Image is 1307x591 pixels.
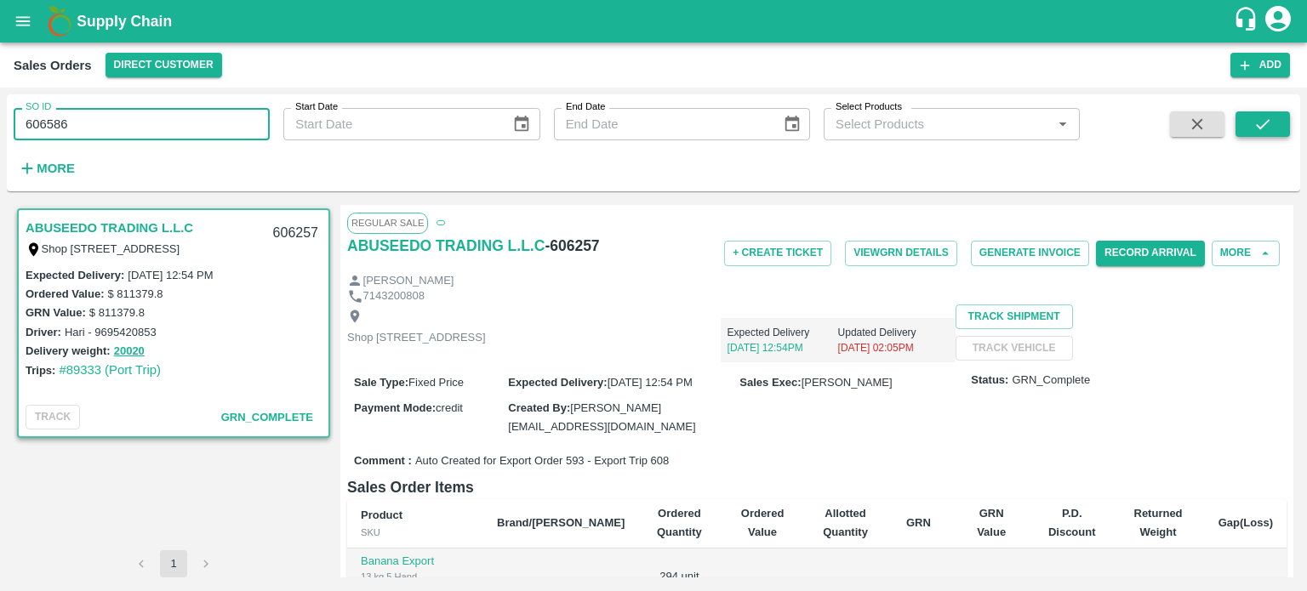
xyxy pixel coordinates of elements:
a: #89333 (Port Trip) [59,363,161,377]
span: [PERSON_NAME][EMAIL_ADDRESS][DOMAIN_NAME] [508,401,695,433]
button: + Create Ticket [724,241,831,265]
button: Choose date [776,108,808,140]
button: page 1 [160,550,187,577]
a: ABUSEEDO TRADING L.L.C [347,234,545,258]
label: Delivery weight: [26,344,111,357]
input: Select Products [829,113,1047,135]
div: 13 kg 5 Hand [361,569,470,584]
input: End Date [554,108,769,140]
label: Expected Delivery : [26,269,124,281]
button: More [14,154,79,183]
button: More [1212,241,1280,265]
button: open drawer [3,2,43,41]
label: [DATE] 12:54 PM [128,269,213,281]
button: Open [1052,113,1074,135]
p: 7143200808 [363,288,425,304]
label: Sale Type : [354,376,408,389]
b: P.D. Discount [1048,507,1096,538]
label: GRN Value: [26,306,86,319]
label: Start Date [295,100,338,114]
label: Created By : [508,401,570,414]
input: Enter SO ID [14,108,270,140]
span: Regular Sale [347,213,428,233]
span: Fixed Price [408,376,464,389]
span: [PERSON_NAME] [802,376,893,389]
label: Sales Exec : [739,376,801,389]
label: Expected Delivery : [508,376,607,389]
p: [DATE] 02:05PM [838,340,949,355]
div: account of current user [1263,3,1293,39]
p: [DATE] 12:54PM [728,340,838,355]
label: Comment : [354,453,412,469]
label: Driver: [26,326,61,338]
a: Supply Chain [77,9,1233,33]
label: Trips: [26,364,55,377]
b: GRN [906,516,931,529]
img: logo [43,4,77,38]
span: credit [436,401,463,414]
b: Ordered Quantity [657,507,702,538]
label: Select Products [836,100,902,114]
div: 606257 [263,213,328,253]
label: Hari - 9695420853 [65,326,157,338]
button: Add [1230,53,1290,77]
p: Updated Delivery [838,325,949,340]
label: SO ID [26,100,51,114]
b: GRN Value [977,507,1006,538]
label: End Date [566,100,605,114]
b: Supply Chain [77,13,172,30]
label: Payment Mode : [354,401,436,414]
a: ABUSEEDO TRADING L.L.C [26,217,193,239]
button: 20020 [114,342,145,361]
div: Sales Orders [14,54,92,77]
p: Banana Export [361,554,470,570]
button: Generate Invoice [971,241,1089,265]
b: Product [361,509,402,521]
label: Ordered Value: [26,287,104,300]
b: Brand/[PERSON_NAME] [497,516,625,529]
nav: pagination navigation [125,550,222,577]
label: Shop [STREET_ADDRESS] [42,242,180,255]
label: $ 811379.8 [89,306,145,319]
b: Allotted Quantity [823,507,868,538]
span: [DATE] 12:54 PM [608,376,693,389]
span: Auto Created for Export Order 593 - Export Trip 608 [415,453,669,469]
p: [PERSON_NAME] [363,273,454,289]
button: ViewGRN Details [845,241,957,265]
input: Start Date [283,108,499,140]
h6: - 606257 [545,234,599,258]
h6: Sales Order Items [347,475,1287,499]
button: Choose date [505,108,538,140]
b: Returned Weight [1134,507,1183,538]
p: Expected Delivery [728,325,838,340]
div: customer-support [1233,6,1263,37]
p: Shop [STREET_ADDRESS] [347,330,486,346]
b: Gap(Loss) [1219,516,1273,529]
span: GRN_Complete [221,411,313,423]
button: Select DC [106,53,222,77]
button: Record Arrival [1096,241,1205,265]
label: $ 811379.8 [107,287,163,300]
button: Track Shipment [956,304,1073,329]
strong: More [37,162,75,175]
label: Status: [971,372,1008,389]
span: GRN_Complete [1012,372,1090,389]
div: SKU [361,525,470,540]
b: Ordered Value [741,507,785,538]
